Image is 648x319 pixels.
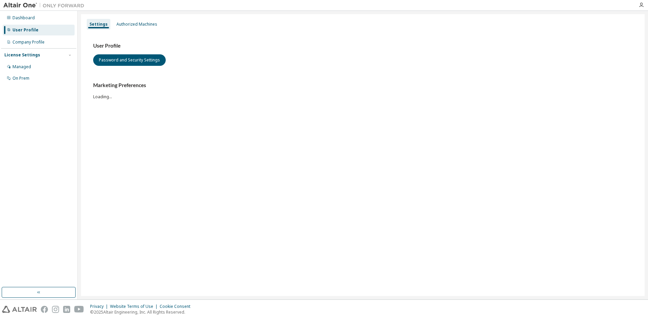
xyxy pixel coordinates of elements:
img: facebook.svg [41,306,48,313]
img: linkedin.svg [63,306,70,313]
img: youtube.svg [74,306,84,313]
div: On Prem [12,76,29,81]
div: Settings [89,22,108,27]
h3: Marketing Preferences [93,82,632,89]
div: Privacy [90,304,110,309]
div: Loading... [93,82,632,99]
img: Altair One [3,2,88,9]
img: instagram.svg [52,306,59,313]
div: Company Profile [12,39,45,45]
div: Website Terms of Use [110,304,160,309]
div: User Profile [12,27,38,33]
div: Dashboard [12,15,35,21]
div: Managed [12,64,31,70]
img: altair_logo.svg [2,306,37,313]
p: © 2025 Altair Engineering, Inc. All Rights Reserved. [90,309,194,315]
div: License Settings [4,52,40,58]
div: Authorized Machines [116,22,157,27]
div: Cookie Consent [160,304,194,309]
h3: User Profile [93,43,632,49]
button: Password and Security Settings [93,54,166,66]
